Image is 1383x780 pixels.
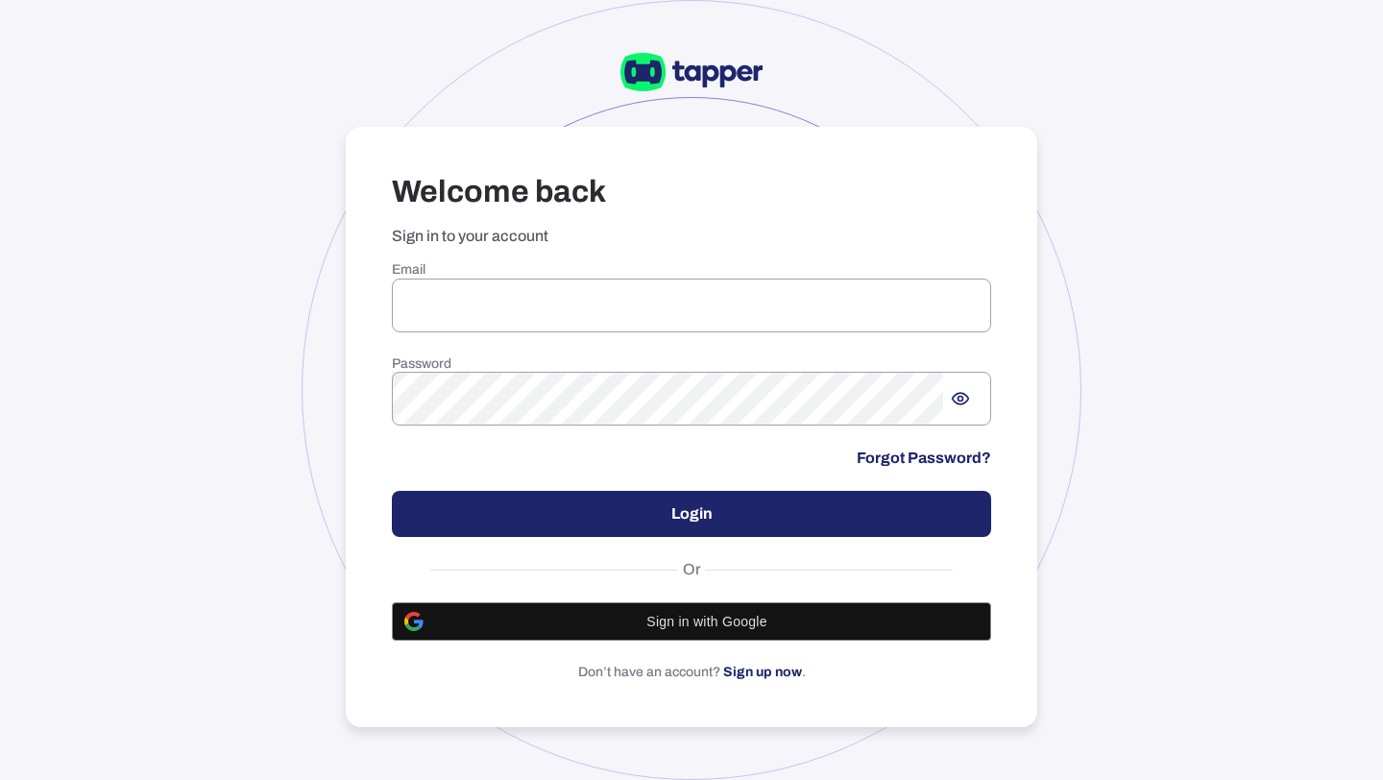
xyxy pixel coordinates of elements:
a: Sign up now [723,665,802,679]
p: Don’t have an account? . [392,664,991,681]
span: Or [678,560,706,579]
button: Show password [943,381,978,416]
a: Forgot Password? [857,449,991,468]
button: Sign in with Google [392,602,991,641]
h6: Password [392,355,991,373]
button: Login [392,491,991,537]
span: Sign in with Google [435,614,979,629]
h6: Email [392,261,991,279]
p: Sign in to your account [392,227,991,246]
h3: Welcome back [392,173,991,211]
